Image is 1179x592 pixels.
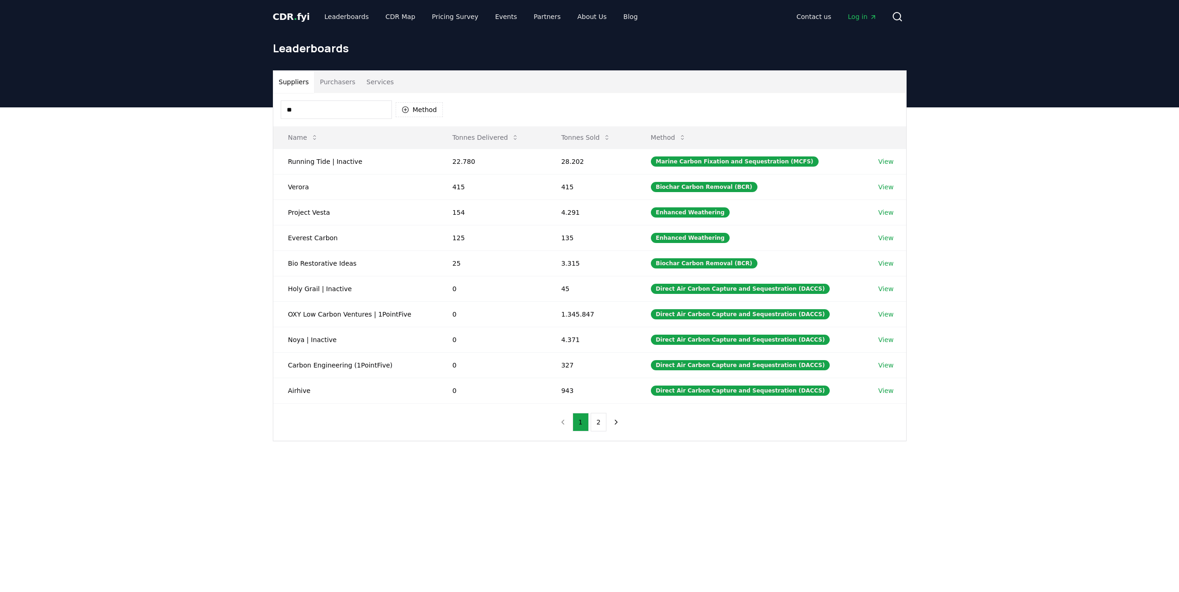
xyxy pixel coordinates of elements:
button: next page [608,413,624,431]
td: 327 [546,352,636,378]
button: Services [361,71,399,93]
span: CDR fyi [273,11,310,22]
td: 135 [546,225,636,250]
div: Biochar Carbon Removal (BCR) [651,258,757,268]
a: Partners [526,8,568,25]
a: View [878,284,894,293]
td: Airhive [273,378,438,403]
td: 0 [438,301,547,327]
a: View [878,233,894,243]
button: Purchasers [314,71,361,93]
a: View [878,310,894,319]
td: Verora [273,174,438,199]
td: Holy Grail | Inactive [273,276,438,301]
td: 28.202 [546,149,636,174]
div: Direct Air Carbon Capture and Sequestration (DACCS) [651,309,830,319]
td: 4.291 [546,199,636,225]
div: Direct Air Carbon Capture and Sequestration (DACCS) [651,386,830,396]
td: 154 [438,199,547,225]
a: View [878,182,894,192]
a: CDR Map [378,8,422,25]
div: Enhanced Weathering [651,207,730,218]
nav: Main [789,8,884,25]
td: Running Tide | Inactive [273,149,438,174]
a: About Us [570,8,614,25]
button: Name [281,128,326,147]
td: 45 [546,276,636,301]
td: Everest Carbon [273,225,438,250]
div: Direct Air Carbon Capture and Sequestration (DACCS) [651,335,830,345]
a: View [878,335,894,344]
a: Contact us [789,8,839,25]
td: OXY Low Carbon Ventures | 1PointFive [273,301,438,327]
td: 415 [546,174,636,199]
a: View [878,259,894,268]
a: CDR.fyi [273,10,310,23]
h1: Leaderboards [273,41,907,56]
button: Method [396,102,443,117]
td: 1.345.847 [546,301,636,327]
span: . [294,11,297,22]
a: View [878,386,894,395]
button: Tonnes Delivered [445,128,527,147]
td: 4.371 [546,327,636,352]
td: 415 [438,174,547,199]
div: Marine Carbon Fixation and Sequestration (MCFS) [651,156,819,167]
button: Suppliers [273,71,315,93]
a: Pricing Survey [424,8,485,25]
td: 22.780 [438,149,547,174]
td: 25 [438,250,547,276]
a: Leaderboards [317,8,376,25]
td: Carbon Engineering (1PointFive) [273,352,438,378]
td: 3.315 [546,250,636,276]
td: 0 [438,352,547,378]
a: View [878,208,894,217]
button: 2 [591,413,607,431]
button: 1 [573,413,589,431]
div: Direct Air Carbon Capture and Sequestration (DACCS) [651,360,830,370]
td: Bio Restorative Ideas [273,250,438,276]
div: Enhanced Weathering [651,233,730,243]
td: Project Vesta [273,199,438,225]
td: 125 [438,225,547,250]
td: 0 [438,327,547,352]
td: 0 [438,276,547,301]
td: Noya | Inactive [273,327,438,352]
button: Method [643,128,694,147]
a: View [878,361,894,370]
td: 0 [438,378,547,403]
div: Biochar Carbon Removal (BCR) [651,182,757,192]
nav: Main [317,8,645,25]
a: Events [488,8,524,25]
button: Tonnes Sold [554,128,618,147]
span: Log in [848,12,876,21]
td: 943 [546,378,636,403]
a: Blog [616,8,645,25]
a: Log in [840,8,884,25]
a: View [878,157,894,166]
div: Direct Air Carbon Capture and Sequestration (DACCS) [651,284,830,294]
